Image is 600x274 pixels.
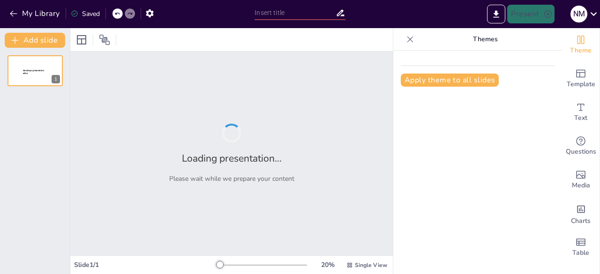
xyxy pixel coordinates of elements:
div: Change the overall theme [562,28,600,62]
div: Layout [74,32,89,47]
span: Single View [355,261,387,269]
div: 20 % [316,260,339,269]
button: My Library [7,6,64,21]
div: Add text boxes [562,96,600,129]
div: Slide 1 / 1 [74,260,217,269]
button: Apply theme to all slides [401,74,499,87]
span: Template [567,79,595,89]
button: N M [570,5,587,23]
button: Export to PowerPoint [487,5,505,23]
div: 1 [7,55,63,86]
div: Add a table [562,230,600,264]
span: Charts [571,216,591,226]
h2: Loading presentation... [182,152,282,165]
div: Add images, graphics, shapes or video [562,163,600,197]
p: Themes [418,28,553,51]
button: Add slide [5,33,65,48]
div: Get real-time input from your audience [562,129,600,163]
div: Add ready made slides [562,62,600,96]
span: Questions [566,147,596,157]
div: 1 [52,75,60,83]
span: Theme [570,45,592,56]
span: Sendsteps presentation editor [23,69,44,74]
span: Media [572,180,590,191]
span: Text [574,113,587,123]
div: Saved [71,9,100,18]
span: Table [572,248,589,258]
button: Present [507,5,554,23]
div: N M [570,6,587,22]
input: Insert title [255,6,335,20]
p: Please wait while we prepare your content [169,174,294,183]
div: Add charts and graphs [562,197,600,230]
span: Position [99,34,110,45]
